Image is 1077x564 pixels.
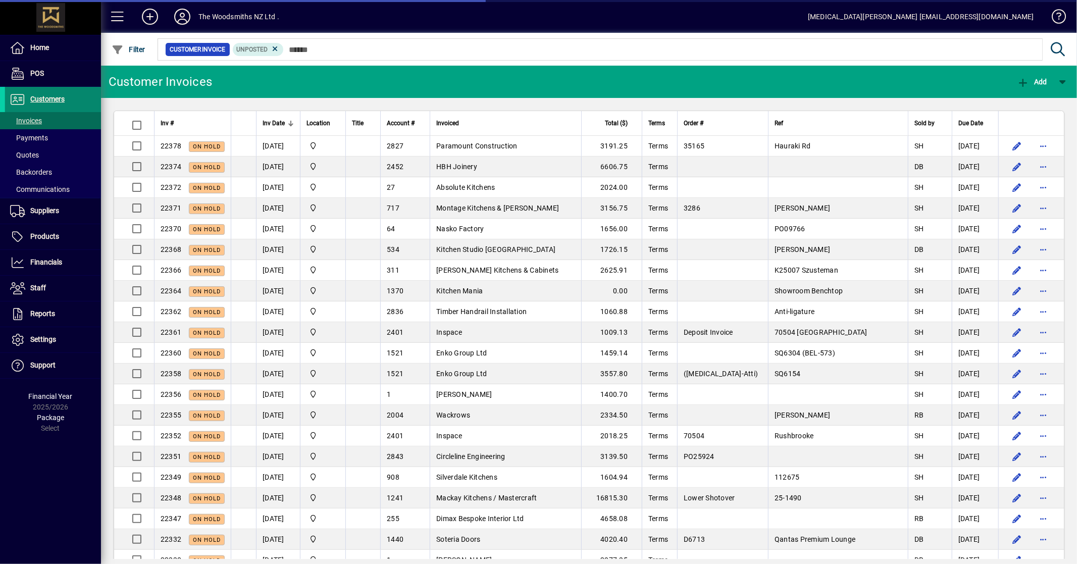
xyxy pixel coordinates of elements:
[256,177,300,198] td: [DATE]
[387,411,403,419] span: 2004
[256,301,300,322] td: [DATE]
[387,225,395,233] span: 64
[256,260,300,281] td: [DATE]
[581,136,642,157] td: 3191.25
[30,43,49,52] span: Home
[5,112,101,129] a: Invoices
[1035,366,1051,382] button: More options
[352,118,364,129] span: Title
[30,284,46,292] span: Staff
[581,467,642,488] td: 1604.94
[914,432,924,440] span: SH
[256,157,300,177] td: [DATE]
[1035,283,1051,299] button: More options
[1009,159,1025,175] button: Edit
[775,266,838,274] span: K25007 Szusteman
[581,301,642,322] td: 1060.88
[436,266,558,274] span: [PERSON_NAME] Kitchens & Cabinets
[581,239,642,260] td: 1726.15
[5,61,101,86] a: POS
[233,43,284,56] mat-chip: Customer Invoice Status: Unposted
[387,204,399,212] span: 717
[648,328,668,336] span: Terms
[1009,241,1025,258] button: Edit
[387,142,403,150] span: 2827
[914,349,924,357] span: SH
[775,307,814,316] span: Anti-ligature
[256,467,300,488] td: [DATE]
[134,8,166,26] button: Add
[5,35,101,61] a: Home
[648,390,668,398] span: Terms
[1035,221,1051,237] button: More options
[10,134,48,142] span: Payments
[775,328,867,336] span: 70504 [GEOGRAPHIC_DATA]
[436,307,527,316] span: Timber Handrail Installation
[1009,138,1025,154] button: Edit
[648,287,668,295] span: Terms
[387,183,395,191] span: 27
[648,370,668,378] span: Terms
[193,185,221,191] span: On hold
[952,198,998,219] td: [DATE]
[306,409,339,421] span: The Woodsmiths
[109,40,148,59] button: Filter
[161,452,181,460] span: 22351
[306,389,339,400] span: The Woodsmiths
[648,225,668,233] span: Terms
[436,370,487,378] span: Enko Group Ltd
[952,384,998,405] td: [DATE]
[1035,448,1051,465] button: More options
[1009,448,1025,465] button: Edit
[436,349,487,357] span: Enko Group Ltd
[387,245,399,253] span: 534
[952,260,998,281] td: [DATE]
[775,204,830,212] span: [PERSON_NAME]
[684,142,704,150] span: 35165
[1014,73,1050,91] button: Add
[256,405,300,426] td: [DATE]
[1009,407,1025,423] button: Edit
[161,473,181,481] span: 22349
[306,118,339,129] div: Location
[952,446,998,467] td: [DATE]
[914,266,924,274] span: SH
[952,219,998,239] td: [DATE]
[30,69,44,77] span: POS
[648,245,668,253] span: Terms
[648,349,668,357] span: Terms
[775,432,814,440] span: Rushbrooke
[30,207,59,215] span: Suppliers
[581,343,642,364] td: 1459.14
[256,343,300,364] td: [DATE]
[914,183,924,191] span: SH
[952,239,998,260] td: [DATE]
[387,432,403,440] span: 2401
[387,473,399,481] span: 908
[1009,428,1025,444] button: Edit
[387,370,403,378] span: 1521
[1035,324,1051,340] button: More options
[1035,179,1051,195] button: More options
[306,347,339,358] span: The Woodsmiths
[10,168,52,176] span: Backorders
[193,206,221,212] span: On hold
[387,266,399,274] span: 311
[387,163,403,171] span: 2452
[256,198,300,219] td: [DATE]
[581,405,642,426] td: 2334.50
[914,204,924,212] span: SH
[1009,324,1025,340] button: Edit
[193,433,221,440] span: On hold
[775,118,902,129] div: Ref
[952,177,998,198] td: [DATE]
[306,368,339,379] span: The Woodsmiths
[952,157,998,177] td: [DATE]
[5,129,101,146] a: Payments
[914,473,924,481] span: SH
[161,390,181,398] span: 22356
[914,390,924,398] span: SH
[5,198,101,224] a: Suppliers
[588,118,637,129] div: Total ($)
[193,226,221,233] span: On hold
